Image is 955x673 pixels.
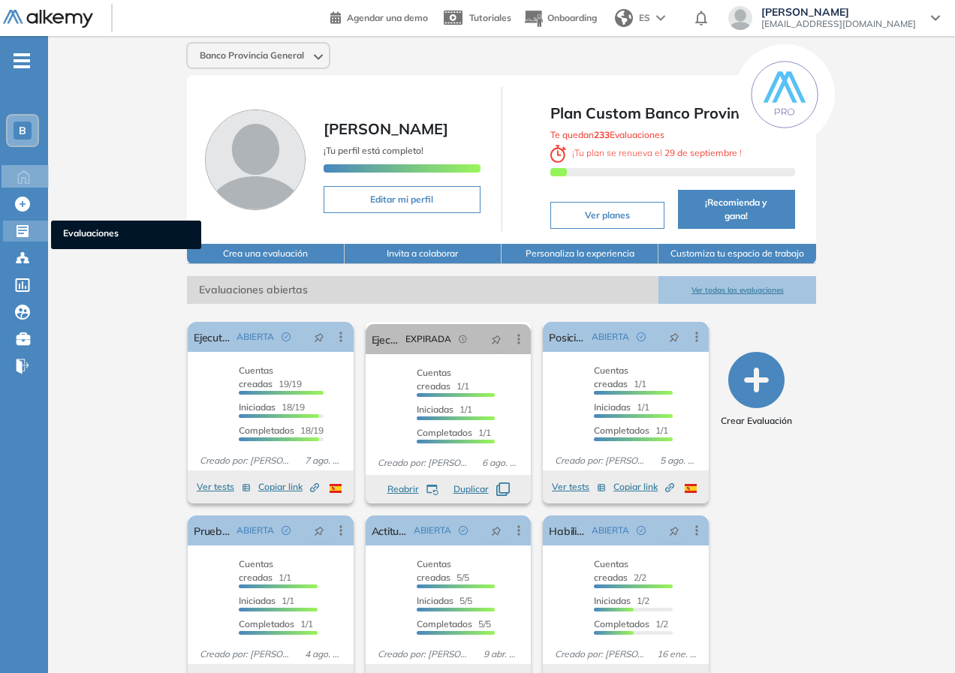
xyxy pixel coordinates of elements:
span: pushpin [669,331,679,343]
span: field-time [459,335,468,344]
img: Logo [3,10,93,29]
span: Copiar link [613,480,674,494]
span: [EMAIL_ADDRESS][DOMAIN_NAME] [761,18,916,30]
a: Ejecutivo/a de Cuentas [194,322,230,352]
span: Banco Provincia General [200,50,304,62]
span: ES [639,11,650,25]
button: Ver tests [197,478,251,496]
button: Personaliza la experiencia [502,244,658,264]
span: 18/19 [239,401,305,413]
button: Customiza tu espacio de trabajo [658,244,815,264]
button: Duplicar [453,482,510,496]
span: Completados [417,427,472,438]
span: 1/1 [417,427,491,438]
button: pushpin [303,518,336,542]
span: 5/5 [417,618,491,629]
span: Cuentas creadas [594,365,628,389]
span: Onboarding [547,12,597,23]
span: 5 ago. 2025 [654,454,703,467]
span: 1/2 [594,618,668,629]
span: check-circle [459,526,468,535]
img: ESP [330,484,342,493]
a: Ejecutivo/a de Cuentas [372,324,400,354]
button: Ver tests [552,478,606,496]
span: Creado por: [PERSON_NAME] [372,647,477,661]
span: Completados [417,618,472,629]
span: Duplicar [453,482,489,496]
span: pushpin [314,331,324,343]
span: 5/5 [417,595,472,606]
span: Reabrir [387,482,419,496]
span: Crear Evaluación [721,414,792,428]
span: 16 ene. 2025 [651,647,703,661]
span: Agendar una demo [347,12,428,23]
span: Creado por: [PERSON_NAME] [194,647,299,661]
span: Completados [594,618,649,629]
a: Actitud Comercializadora V2 [372,515,408,545]
img: clock-svg [550,145,567,163]
span: 1/1 [239,595,294,606]
span: Iniciadas [417,595,453,606]
span: check-circle [637,332,646,341]
span: Iniciadas [239,595,276,606]
img: ESP [685,484,697,493]
span: 1/1 [417,367,469,392]
span: pushpin [669,524,679,536]
span: Cuentas creadas [239,558,273,583]
span: 1/1 [417,404,472,415]
span: 1/2 [594,595,649,606]
button: Copiar link [258,478,319,496]
button: Crea una evaluación [187,244,344,264]
b: 29 de septiembre [662,147,740,158]
span: Plan Custom Banco Provincia [550,102,795,125]
button: ¡Recomienda y gana! [678,190,795,229]
span: Completados [239,425,294,436]
button: pushpin [480,518,513,542]
button: Ver planes [550,202,664,229]
span: ¡ Tu plan se renueva el ! [550,147,743,158]
span: 5/5 [417,558,469,583]
button: Invita a colaborar [345,244,502,264]
span: Te quedan Evaluaciones [550,129,664,140]
span: Creado por: [PERSON_NAME] [549,647,651,661]
button: Crear Evaluación [721,352,792,428]
img: world [615,9,633,27]
button: Onboarding [523,2,597,35]
span: 1/1 [594,425,668,436]
span: 7 ago. 2025 [299,454,348,467]
b: 233 [594,129,610,140]
button: Reabrir [387,482,438,496]
span: pushpin [491,524,502,536]
span: ¡Tu perfil está completo! [324,145,423,156]
span: 1/1 [239,558,291,583]
span: check-circle [637,526,646,535]
button: Copiar link [613,478,674,496]
button: pushpin [303,325,336,349]
a: Prueba Ejecutivo de Ventas [194,515,230,545]
span: Iniciadas [594,595,631,606]
span: B [19,125,26,137]
button: pushpin [480,327,513,351]
span: Copiar link [258,480,319,494]
button: pushpin [658,518,691,542]
button: Editar mi perfil [324,186,480,213]
span: Cuentas creadas [594,558,628,583]
img: Foto de perfil [205,110,306,210]
span: ABIERTA [414,524,451,537]
span: [PERSON_NAME] [761,6,916,18]
span: Completados [239,618,294,629]
span: Cuentas creadas [417,367,451,392]
span: Iniciadas [594,401,631,413]
span: Evaluaciones [63,227,189,243]
span: ABIERTA [592,524,629,537]
span: 9 abr. 2025 [477,647,525,661]
span: 19/19 [239,365,302,389]
span: 1/1 [594,365,646,389]
span: ABIERTA [236,330,274,344]
span: EXPIRADA [405,332,451,346]
span: Creado por: [PERSON_NAME] [194,454,299,467]
button: Ver todas las evaluaciones [658,276,815,304]
span: Cuentas creadas [417,558,451,583]
span: Cuentas creadas [239,365,273,389]
span: 4 ago. 2025 [299,647,348,661]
